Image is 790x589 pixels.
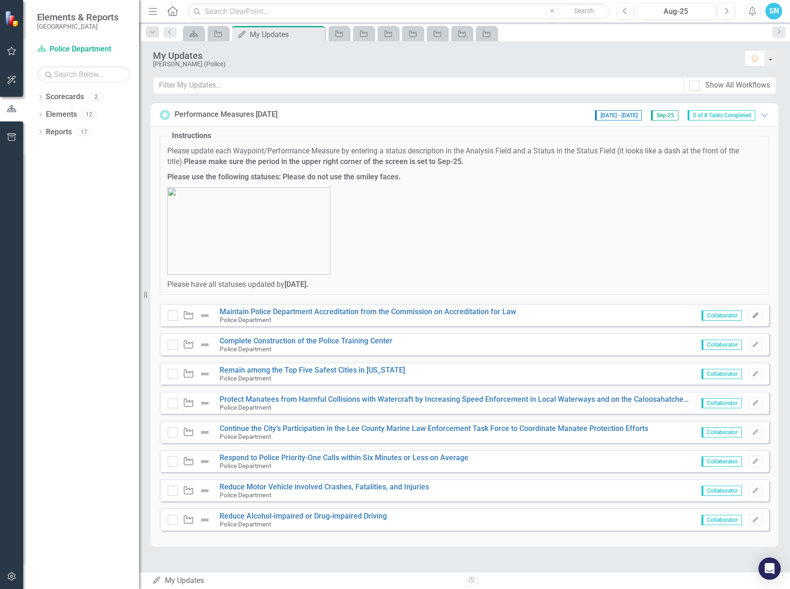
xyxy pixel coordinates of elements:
img: ClearPoint Strategy [5,11,21,27]
div: Performance Measures [DATE] [175,109,278,120]
a: Elements [46,109,77,120]
input: Search ClearPoint... [188,3,609,19]
strong: Please make sure the period in the upper right corner of the screen is set to Sep-25. [184,157,464,166]
small: Police Department [220,345,271,353]
span: Search [574,7,594,14]
small: [GEOGRAPHIC_DATA] [37,23,119,30]
small: Police Department [220,462,271,469]
input: Search Below... [37,66,130,82]
span: Sep-25 [651,110,678,120]
span: Collaborator [702,486,742,496]
span: Collaborator [702,340,742,350]
input: Filter My Updates... [153,77,684,94]
a: Respond to Police Priority-One Calls within Six Minutes or Less on Average [220,453,468,462]
img: Not Defined [199,514,210,526]
a: Scorecards [46,92,84,102]
span: Collaborator [702,398,742,408]
img: Not Defined [199,456,210,467]
small: Police Department [220,374,271,382]
img: Not Defined [199,310,210,321]
a: Reduce Motor Vehicle involved Crashes, Fatalities, and Injuries [220,482,429,491]
img: Not Defined [199,368,210,380]
img: Not Defined [199,427,210,438]
div: Show All Workflows [705,80,770,91]
a: Protect Manatees from Harmful Collisions with Watercraft by Increasing Speed Enforcement in Local... [220,395,707,404]
div: 12 [82,111,96,119]
p: Please have all statuses updated by [167,279,762,290]
span: Collaborator [702,427,742,437]
span: 0 of 8 Tasks Completed [688,110,755,120]
div: My Updates [153,51,735,61]
a: Reduce Alcohol-impaired or Drug-impaired Driving [220,512,387,520]
span: Collaborator [702,456,742,467]
div: Aug-25 [640,6,713,17]
a: Maintain Police Department Accreditation from the Commission on Accreditation for Law [220,307,516,316]
small: Police Department [220,404,271,411]
div: [PERSON_NAME] (Police) [153,61,735,68]
small: Police Department [220,520,271,528]
div: 2 [88,93,103,101]
div: 17 [76,128,91,136]
a: Continue the City’s Participation in the Lee County Marine Law Enforcement Task Force to Coordina... [220,424,648,433]
a: Remain among the Top Five Safest Cities in [US_STATE] [220,366,405,374]
img: mceclip0%20v16.png [167,187,330,275]
p: Please update each Waypoint/Performance Measure by entering a status description in the Analysis ... [167,146,762,167]
span: Collaborator [702,369,742,379]
div: My Updates [152,576,458,586]
img: Not Defined [199,485,210,496]
strong: [DATE]. [284,280,309,289]
span: [DATE] - [DATE] [595,110,642,120]
strong: Please use the following statuses: Please do not use the smiley faces. [167,172,401,181]
img: Not Defined [199,339,210,350]
small: Police Department [220,433,271,440]
small: Police Department [220,316,271,323]
div: Open Intercom Messenger [758,557,781,580]
span: Collaborator [702,515,742,525]
a: Complete Construction of the Police Training Center [220,336,392,345]
img: Not Defined [199,398,210,409]
small: Police Department [220,491,271,499]
div: My Updates [250,29,322,40]
button: Search [561,5,607,18]
button: SN [765,3,782,19]
a: Reports [46,127,72,138]
a: Police Department [37,44,130,55]
button: Aug-25 [637,3,716,19]
span: Elements & Reports [37,12,119,23]
span: Collaborator [702,310,742,321]
legend: Instructions [167,131,216,141]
